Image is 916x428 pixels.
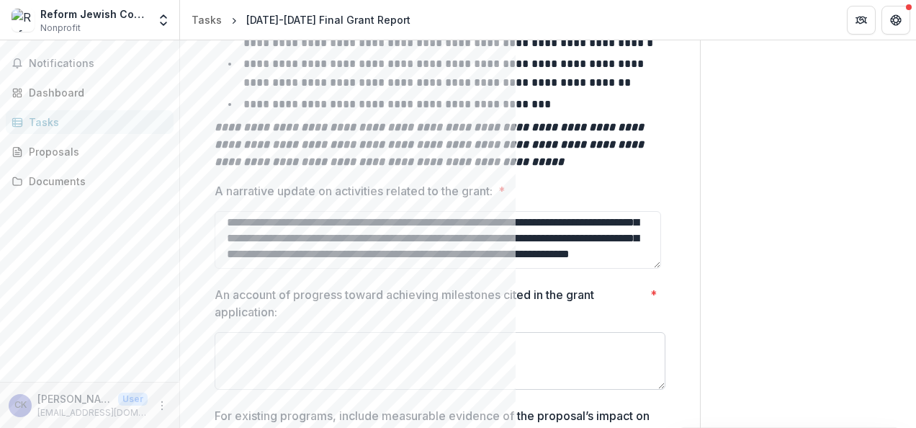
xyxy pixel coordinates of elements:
[6,110,174,134] a: Tasks
[40,6,148,22] div: Reform Jewish Commuity of [GEOGRAPHIC_DATA]
[153,6,174,35] button: Open entity switcher
[29,144,162,159] div: Proposals
[29,58,168,70] span: Notifications
[37,406,148,419] p: [EMAIL_ADDRESS][DOMAIN_NAME]
[29,174,162,189] div: Documents
[847,6,876,35] button: Partners
[6,169,174,193] a: Documents
[215,286,645,321] p: An account of progress toward achieving milestones cited in the grant application:
[37,391,112,406] p: [PERSON_NAME]
[12,9,35,32] img: Reform Jewish Commuity of Canada
[6,81,174,104] a: Dashboard
[215,182,493,200] p: A narrative update on activities related to the grant:
[192,12,222,27] div: Tasks
[6,52,174,75] button: Notifications
[881,6,910,35] button: Get Help
[118,393,148,406] p: User
[14,401,27,410] div: Corinne Krepel
[29,115,162,130] div: Tasks
[246,12,410,27] div: [DATE]-[DATE] Final Grant Report
[40,22,81,35] span: Nonprofit
[29,85,162,100] div: Dashboard
[153,397,171,414] button: More
[186,9,416,30] nav: breadcrumb
[186,9,228,30] a: Tasks
[6,140,174,164] a: Proposals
